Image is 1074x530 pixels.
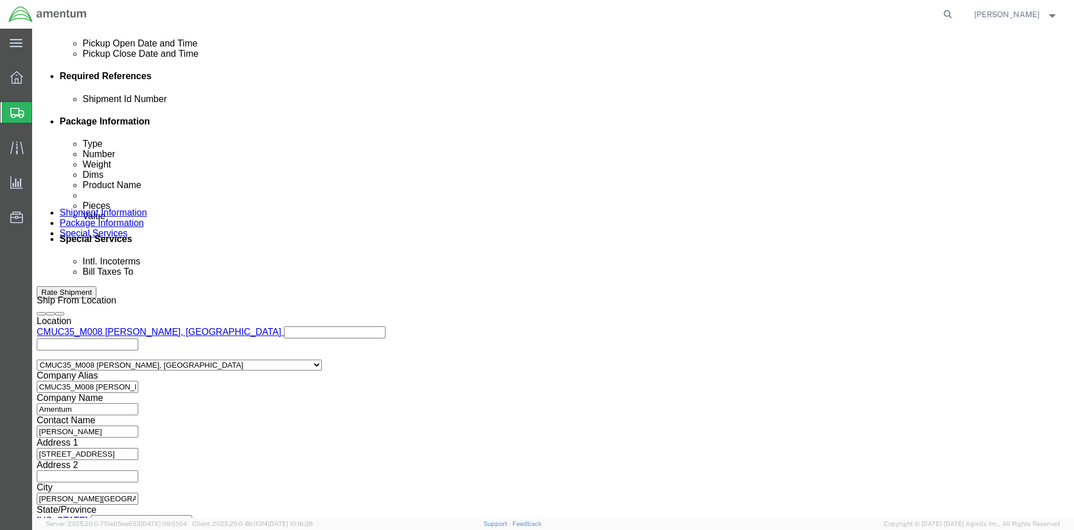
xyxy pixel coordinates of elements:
[32,29,1074,518] iframe: FS Legacy Container
[884,519,1060,529] span: Copyright © [DATE]-[DATE] Agistix Inc., All Rights Reserved
[192,520,313,527] span: Client: 2025.20.0-8b113f4
[141,520,187,527] span: [DATE] 09:51:04
[46,520,187,527] span: Server: 2025.20.0-710e05ee653
[974,7,1059,21] button: [PERSON_NAME]
[8,6,87,23] img: logo
[268,520,313,527] span: [DATE] 10:16:38
[974,8,1040,21] span: Trevor Williams
[484,520,512,527] a: Support
[512,520,542,527] a: Feedback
